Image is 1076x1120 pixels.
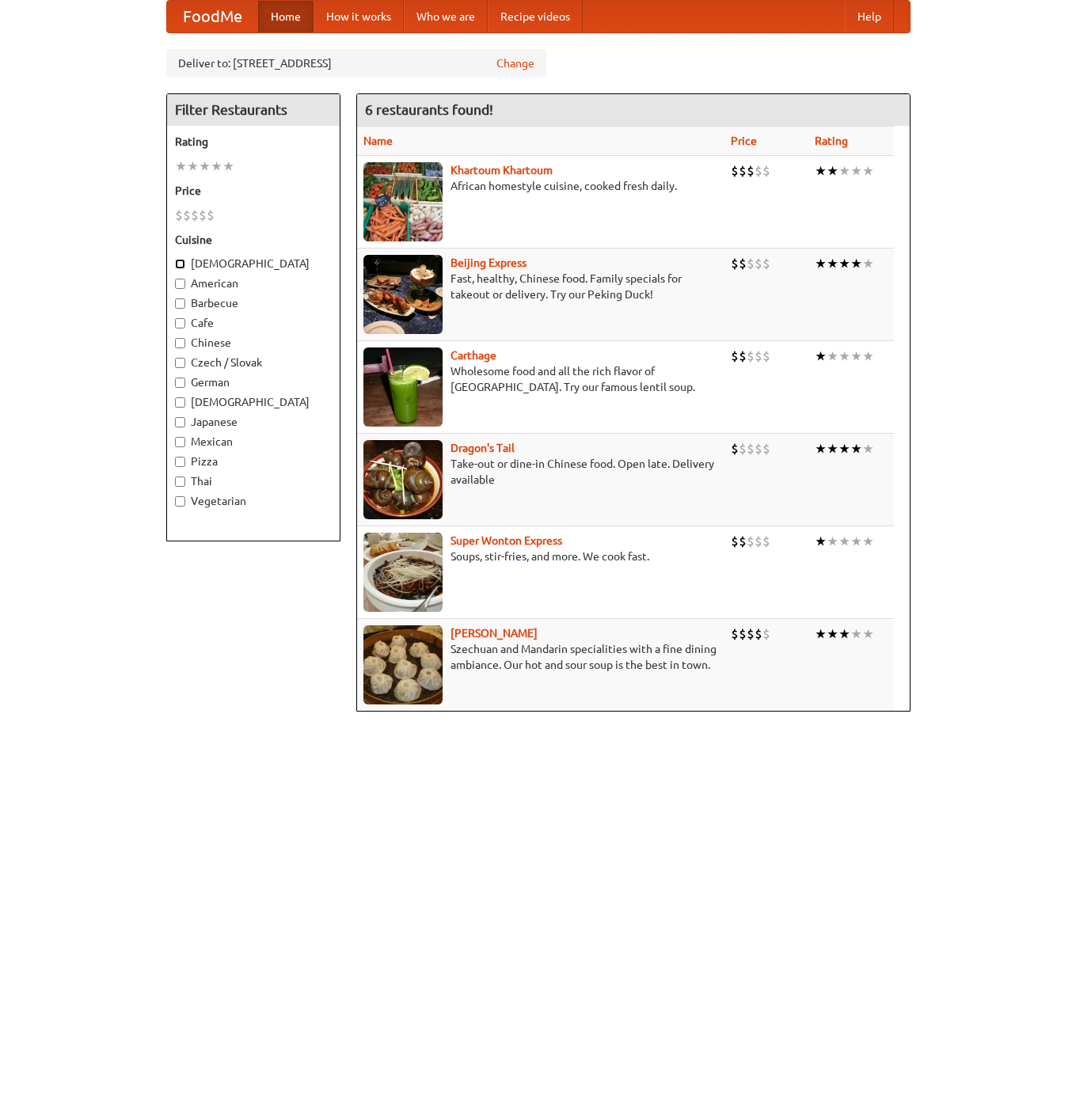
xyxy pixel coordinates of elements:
li: ★ [815,162,827,180]
li: ★ [838,533,850,550]
li: ★ [211,158,222,175]
li: ★ [838,440,850,457]
li: ★ [850,255,862,272]
li: $ [731,162,739,180]
li: $ [762,625,770,643]
li: $ [731,533,739,550]
li: ★ [838,162,850,180]
li: ★ [222,158,234,175]
li: ★ [827,625,838,643]
li: $ [755,255,762,272]
label: [DEMOGRAPHIC_DATA] [175,256,332,271]
li: ★ [187,158,199,175]
h4: Filter Restaurants [167,94,340,126]
li: $ [731,255,739,272]
a: Rating [815,135,848,147]
li: $ [755,162,762,180]
a: FoodMe [167,1,258,32]
label: Mexican [175,434,332,450]
li: ★ [827,255,838,272]
li: $ [762,440,770,457]
li: ★ [862,440,874,457]
li: ★ [838,625,850,643]
li: ★ [850,162,862,180]
input: Japanese [175,417,185,427]
img: beijing.jpg [363,255,443,334]
li: ★ [815,625,827,643]
li: ★ [815,255,827,272]
li: ★ [838,347,850,365]
li: ★ [815,347,827,365]
li: $ [739,255,747,272]
li: ★ [827,440,838,457]
li: $ [747,162,755,180]
label: [DEMOGRAPHIC_DATA] [175,394,332,410]
li: $ [207,207,215,224]
li: $ [739,440,747,457]
a: Beijing Express [451,256,527,269]
li: ★ [175,158,187,175]
label: Thai [175,473,332,489]
li: ★ [862,255,874,272]
li: $ [755,347,762,365]
li: $ [755,440,762,457]
li: ★ [862,625,874,643]
li: $ [739,533,747,550]
label: Chinese [175,335,332,351]
li: ★ [199,158,211,175]
li: $ [755,625,762,643]
img: dragon.jpg [363,440,443,519]
li: $ [191,207,199,224]
li: ★ [815,440,827,457]
input: Barbecue [175,298,185,309]
img: khartoum.jpg [363,162,443,241]
input: [DEMOGRAPHIC_DATA] [175,397,185,408]
li: $ [739,347,747,365]
a: Change [496,55,534,71]
label: Cafe [175,315,332,331]
a: Super Wonton Express [451,534,562,547]
li: ★ [850,533,862,550]
p: Soups, stir-fries, and more. We cook fast. [363,549,718,564]
li: ★ [827,533,838,550]
li: $ [747,440,755,457]
li: $ [762,162,770,180]
a: Khartoum Khartoum [451,164,553,177]
p: African homestyle cuisine, cooked fresh daily. [363,178,718,194]
li: $ [175,207,183,224]
li: $ [762,255,770,272]
a: How it works [314,1,404,32]
a: Name [363,135,393,147]
li: ★ [827,162,838,180]
h5: Cuisine [175,232,332,248]
li: $ [747,625,755,643]
label: Czech / Slovak [175,355,332,370]
li: $ [199,207,207,224]
a: Carthage [451,349,496,362]
label: Vegetarian [175,493,332,509]
input: Mexican [175,437,185,447]
label: American [175,275,332,291]
a: Dragon's Tail [451,442,515,454]
input: Czech / Slovak [175,358,185,368]
img: shandong.jpg [363,625,443,704]
li: ★ [838,255,850,272]
div: Deliver to: [STREET_ADDRESS] [166,49,546,78]
ng-pluralize: 6 restaurants found! [365,102,493,117]
a: [PERSON_NAME] [451,627,538,640]
p: Wholesome food and all the rich flavor of [GEOGRAPHIC_DATA]. Try our famous lentil soup. [363,363,718,395]
li: ★ [850,440,862,457]
label: Barbecue [175,295,332,311]
p: Take-out or dine-in Chinese food. Open late. Delivery available [363,456,718,488]
li: ★ [862,533,874,550]
label: Pizza [175,454,332,469]
li: $ [747,255,755,272]
li: ★ [850,625,862,643]
input: Pizza [175,457,185,467]
li: ★ [862,162,874,180]
li: $ [762,533,770,550]
li: $ [762,347,770,365]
